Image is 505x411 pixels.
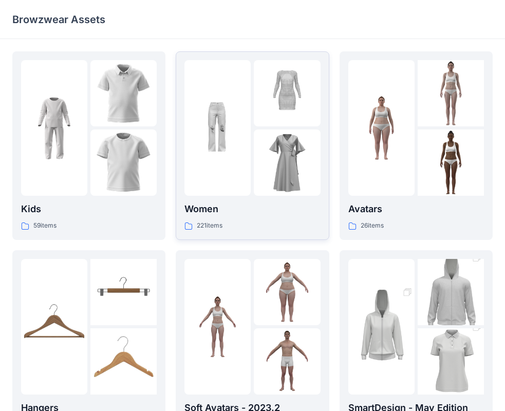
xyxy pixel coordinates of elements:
img: folder 2 [90,259,157,325]
img: folder 2 [254,259,320,325]
p: Browzwear Assets [12,12,105,27]
img: folder 1 [348,277,415,377]
img: folder 1 [21,95,87,161]
img: folder 1 [184,293,251,360]
img: folder 3 [418,129,484,196]
img: folder 3 [90,328,157,395]
p: Avatars [348,202,484,216]
img: folder 2 [254,60,320,126]
img: folder 2 [418,242,484,342]
p: Kids [21,202,157,216]
p: 221 items [197,220,222,231]
img: folder 2 [418,60,484,126]
a: folder 1folder 2folder 3Women221items [176,51,329,240]
img: folder 3 [254,328,320,395]
a: folder 1folder 2folder 3Kids59items [12,51,165,240]
img: folder 1 [184,95,251,161]
p: 26 items [361,220,384,231]
img: folder 2 [90,60,157,126]
img: folder 1 [348,95,415,161]
img: folder 3 [254,129,320,196]
img: folder 3 [90,129,157,196]
p: Women [184,202,320,216]
a: folder 1folder 2folder 3Avatars26items [340,51,493,240]
img: folder 1 [21,293,87,360]
p: 59 items [33,220,57,231]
